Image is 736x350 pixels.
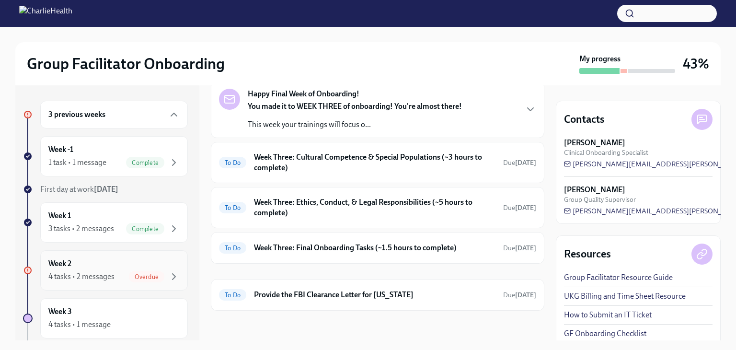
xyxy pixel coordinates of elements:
a: To DoWeek Three: Ethics, Conduct, & Legal Responsibilities (~5 hours to complete)Due[DATE] [219,195,536,220]
a: UKG Billing and Time Sheet Resource [564,291,686,302]
span: October 14th, 2025 08:00 [503,291,536,300]
div: 3 tasks • 2 messages [48,223,114,234]
span: To Do [219,159,246,166]
span: Due [503,159,536,167]
a: Week 13 tasks • 2 messagesComplete [23,202,188,243]
strong: [DATE] [515,159,536,167]
strong: [PERSON_NAME] [564,138,625,148]
span: To Do [219,292,246,299]
a: To DoProvide the FBI Clearance Letter for [US_STATE]Due[DATE] [219,287,536,303]
div: 4 tasks • 1 message [48,319,111,330]
span: Due [503,291,536,299]
h3: 43% [683,55,709,72]
h6: Week Three: Ethics, Conduct, & Legal Responsibilities (~5 hours to complete) [254,197,495,218]
h2: Group Facilitator Onboarding [27,54,225,73]
span: To Do [219,245,246,252]
a: First day at work[DATE] [23,184,188,195]
a: Group Facilitator Resource Guide [564,272,673,283]
span: Due [503,244,536,252]
h6: Week -1 [48,144,73,155]
div: 1 task • 1 message [48,157,106,168]
div: 3 previous weeks [40,101,188,128]
p: This week your trainings will focus o... [248,119,462,130]
h4: Resources [564,247,611,261]
span: Group Quality Supervisor [564,195,636,204]
span: First day at work [40,185,118,194]
strong: My progress [579,54,621,64]
a: To DoWeek Three: Final Onboarding Tasks (~1.5 hours to complete)Due[DATE] [219,240,536,256]
strong: You made it to WEEK THREE of onboarding! You're almost there! [248,102,462,111]
strong: [PERSON_NAME] [564,185,625,195]
strong: [DATE] [94,185,118,194]
span: To Do [219,204,246,211]
a: How to Submit an IT Ticket [564,310,652,320]
img: CharlieHealth [19,6,72,21]
a: To DoWeek Three: Cultural Competence & Special Populations (~3 hours to complete)Due[DATE] [219,150,536,175]
span: Clinical Onboarding Specialist [564,148,648,157]
span: Due [503,204,536,212]
strong: [DATE] [515,291,536,299]
h6: Week 1 [48,210,71,221]
a: Week 34 tasks • 1 message [23,298,188,338]
div: 4 tasks • 2 messages [48,271,115,282]
h6: Week 2 [48,258,71,269]
span: September 29th, 2025 08:00 [503,203,536,212]
a: Week -11 task • 1 messageComplete [23,136,188,176]
span: September 29th, 2025 08:00 [503,158,536,167]
a: GF Onboarding Checklist [564,328,646,339]
h4: Contacts [564,112,605,127]
span: Overdue [129,273,164,280]
span: September 27th, 2025 08:00 [503,244,536,253]
strong: [DATE] [515,244,536,252]
h6: Provide the FBI Clearance Letter for [US_STATE] [254,290,495,300]
h6: 3 previous weeks [48,109,105,120]
strong: [DATE] [515,204,536,212]
span: Complete [126,225,164,233]
h6: Week Three: Final Onboarding Tasks (~1.5 hours to complete) [254,243,495,253]
a: Week 24 tasks • 2 messagesOverdue [23,250,188,291]
strong: Happy Final Week of Onboarding! [248,89,359,99]
span: Complete [126,159,164,166]
h6: Week 3 [48,306,72,317]
h6: Week Three: Cultural Competence & Special Populations (~3 hours to complete) [254,152,495,173]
